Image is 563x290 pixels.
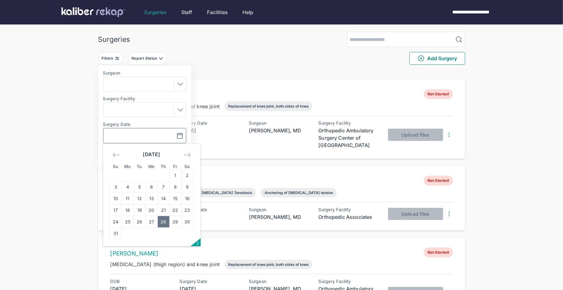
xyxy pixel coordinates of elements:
[401,211,429,217] span: Upload files
[455,36,463,43] img: MagnifyingGlass.1dc66aab.svg
[157,204,169,216] td: Thursday, August 21, 2025
[417,55,457,62] span: Add Surgery
[110,149,123,160] div: Move backward to switch to the previous month.
[103,71,186,75] label: Surgeon
[131,56,158,61] div: Report Status
[110,279,172,284] div: DOB
[110,250,158,257] a: [PERSON_NAME]
[184,164,190,169] small: Sa
[173,164,178,169] small: Fr
[180,213,241,221] div: [DATE]
[180,127,241,134] div: [DATE]
[446,210,453,218] img: DotsThreeVertical.31cb0eda.svg
[61,7,125,17] img: kaliber labs logo
[169,170,181,181] td: Friday, August 1, 2025
[157,181,169,193] td: Thursday, August 7, 2025
[181,170,193,181] td: Saturday, August 2, 2025
[137,164,142,169] small: Tu
[146,193,157,204] td: Wednesday, August 13, 2025
[180,121,241,126] div: Surgery Date
[197,241,199,246] span: ?
[144,9,166,16] a: Surgeries
[424,248,453,257] span: Not Started
[110,193,122,204] td: Sunday, August 10, 2025
[157,193,169,204] td: Thursday, August 14, 2025
[180,279,241,284] div: Surgery Date
[146,181,157,193] td: Wednesday, August 6, 2025
[122,216,134,228] td: Monday, August 25, 2025
[169,216,181,228] td: Friday, August 29, 2025
[134,181,146,193] td: Tuesday, August 5, 2025
[319,121,380,126] div: Surgery Facility
[103,122,186,127] label: Surgery Date
[180,207,241,212] div: Surgery Date
[103,96,186,101] label: Surgery Facility
[249,213,310,221] div: [PERSON_NAME], MD
[148,164,155,169] small: We
[249,207,310,212] div: Surgeon
[249,279,310,284] div: Surgeon
[249,121,310,126] div: Surgeon
[102,56,115,61] div: Filters
[181,181,193,193] td: Saturday, August 9, 2025
[98,35,130,44] div: Surgeries
[146,204,157,216] td: Wednesday, August 20, 2025
[446,131,453,138] img: DotsThreeVertical.31cb0eda.svg
[98,52,123,65] button: Filters
[110,228,122,239] td: Sunday, August 31, 2025
[181,9,192,16] a: Staff
[122,193,134,204] td: Monday, August 11, 2025
[113,164,119,169] small: Su
[228,262,309,267] div: Replacement of knee joint, both sides of knee
[424,89,453,99] span: Not Started
[202,190,252,195] div: [MEDICAL_DATA] Tenodesis
[401,132,429,138] span: Upload files
[319,127,380,149] div: Orthopedic Ambulatory Surgery Center of [GEOGRAPHIC_DATA]
[417,55,425,62] img: PlusCircleGreen.5fd88d77.svg
[169,181,181,193] td: Friday, August 8, 2025
[319,207,380,212] div: Surgery Facility
[243,9,254,16] a: Help
[122,181,134,193] td: Monday, August 4, 2025
[181,149,194,160] div: Move forward to switch to the next month.
[110,181,122,193] td: Sunday, August 3, 2025
[169,193,181,204] td: Friday, August 15, 2025
[146,216,157,228] td: Wednesday, August 27, 2025
[128,52,167,65] button: Report Status
[388,129,443,141] button: Upload files
[158,56,163,61] img: filter-caret-down-grey.b3560631.svg
[143,151,160,157] strong: [DATE]
[249,127,310,134] div: [PERSON_NAME], MD
[110,216,122,228] td: Sunday, August 24, 2025
[98,70,465,77] div: 2204 entries
[191,238,201,246] button: Open the keyboard shortcuts panel.
[265,190,333,195] div: Anchoring of [MEDICAL_DATA] tendon
[161,164,166,169] small: Th
[124,164,131,169] small: Mo
[122,204,134,216] td: Monday, August 18, 2025
[207,9,228,16] a: Facilities
[110,204,122,216] td: Sunday, August 17, 2025
[319,279,380,284] div: Surgery Facility
[181,193,193,204] td: Saturday, August 16, 2025
[228,104,309,108] div: Replacement of knee joint, both sides of knee
[110,261,220,268] div: [MEDICAL_DATA] (thigh region) and knee joint
[181,216,193,228] td: Saturday, August 30, 2025
[157,216,169,228] td: Thursday, August 28, 2025
[134,216,146,228] td: Tuesday, August 26, 2025
[115,56,120,61] img: faders-horizontal-grey.d550dbda.svg
[409,52,465,65] button: Add Surgery
[134,204,146,216] td: Tuesday, August 19, 2025
[388,208,443,220] button: Upload files
[424,176,453,185] span: Not Started
[103,144,200,246] div: Calendar
[134,193,146,204] td: Tuesday, August 12, 2025
[169,204,181,216] td: Friday, August 22, 2025
[319,213,380,221] div: Orthopedic Associates
[181,204,193,216] td: Saturday, August 23, 2025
